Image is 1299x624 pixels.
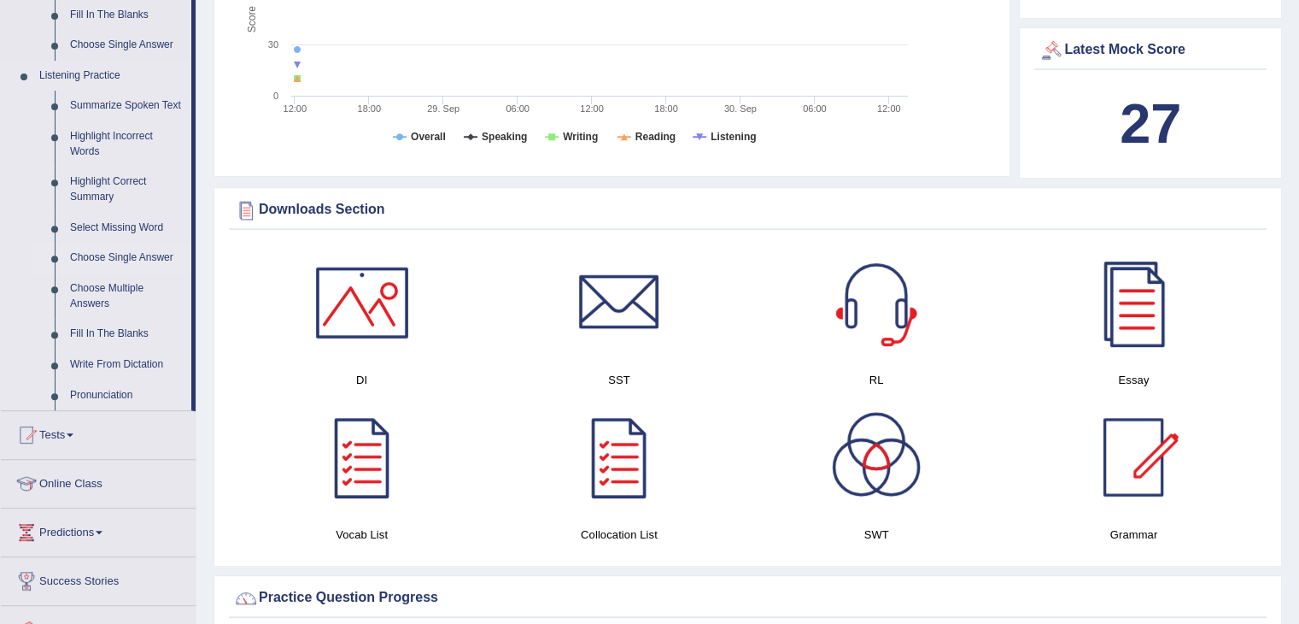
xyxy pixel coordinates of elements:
a: Pronunciation [62,380,191,411]
a: Listening Practice [32,61,191,91]
text: 12:00 [284,103,307,114]
a: Success Stories [1,557,196,600]
a: Choose Single Answer [62,243,191,274]
tspan: Reading [635,131,676,143]
text: 18:00 [357,103,381,114]
text: 06:00 [506,103,530,114]
div: Practice Question Progress [233,586,1262,611]
tspan: Score [246,6,258,33]
h4: Grammar [1014,526,1254,544]
h4: DI [242,371,482,389]
h4: SST [499,371,739,389]
text: 0 [273,91,278,101]
a: Write From Dictation [62,350,191,380]
a: Summarize Spoken Text [62,91,191,121]
a: Choose Multiple Answers [62,274,191,319]
text: 12:00 [877,103,901,114]
div: Downloads Section [233,197,1262,223]
h4: SWT [757,526,997,544]
h4: RL [757,371,997,389]
a: Highlight Incorrect Words [62,121,191,167]
tspan: Overall [411,131,446,143]
tspan: Speaking [482,131,527,143]
tspan: Listening [711,131,756,143]
h4: Essay [1014,371,1254,389]
text: 18:00 [654,103,678,114]
text: 30 [268,39,278,50]
h4: Collocation List [499,526,739,544]
text: 06:00 [803,103,827,114]
h4: Vocab List [242,526,482,544]
a: Choose Single Answer [62,30,191,61]
a: Select Missing Word [62,213,191,244]
a: Online Class [1,460,196,503]
a: Predictions [1,509,196,551]
text: 12:00 [580,103,604,114]
tspan: Writing [563,131,598,143]
b: 27 [1120,92,1181,155]
a: Fill In The Blanks [62,319,191,350]
a: Highlight Correct Summary [62,167,191,212]
a: Tests [1,411,196,454]
tspan: 30. Sep [724,103,757,114]
div: Latest Mock Score [1039,38,1262,63]
tspan: 29. Sep [427,103,459,114]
